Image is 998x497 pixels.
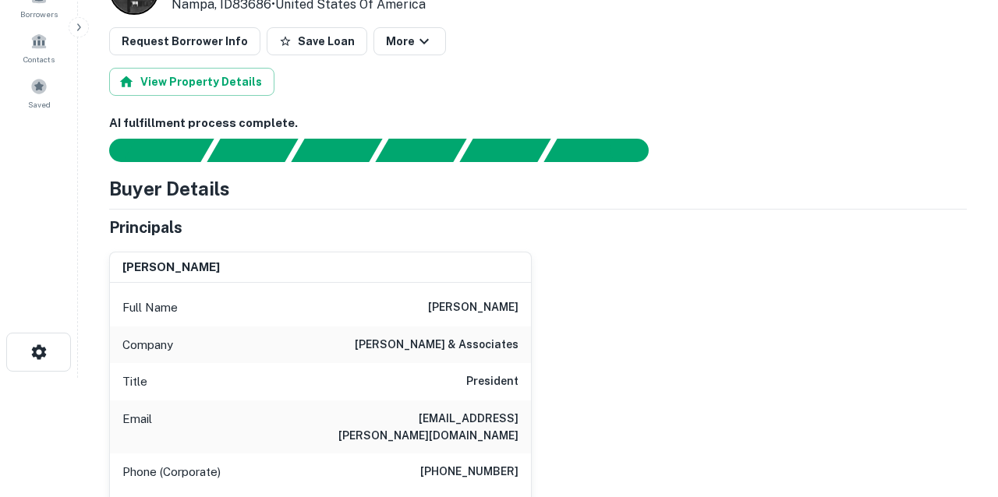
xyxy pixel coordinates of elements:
a: Contacts [5,26,73,69]
h6: [PHONE_NUMBER] [420,463,518,481]
h6: President [466,372,518,391]
h6: [PERSON_NAME] & associates [355,336,518,354]
div: Principals found, still searching for contact information. This may take time... [459,139,550,162]
p: Full Name [122,298,178,317]
h6: [PERSON_NAME] [122,259,220,277]
button: View Property Details [109,68,274,96]
button: Save Loan [267,27,367,55]
h6: AI fulfillment process complete. [109,115,967,132]
h6: [EMAIL_ADDRESS][PERSON_NAME][DOMAIN_NAME] [331,410,518,444]
div: AI fulfillment process complete. [544,139,667,162]
span: Borrowers [20,8,58,20]
iframe: Chat Widget [920,372,998,447]
button: Request Borrower Info [109,27,260,55]
span: Contacts [23,53,55,65]
div: Documents found, AI parsing details... [291,139,382,162]
p: Email [122,410,152,444]
button: More [373,27,446,55]
h5: Principals [109,216,182,239]
p: Title [122,372,147,391]
span: Saved [28,98,51,111]
h4: Buyer Details [109,174,230,203]
div: Principals found, AI now looking for contact information... [375,139,466,162]
p: Phone (Corporate) [122,463,221,481]
div: Your request is received and processing... [207,139,298,162]
h6: [PERSON_NAME] [428,298,518,317]
div: Sending borrower request to AI... [90,139,207,162]
p: Company [122,336,173,354]
a: Saved [5,72,73,114]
